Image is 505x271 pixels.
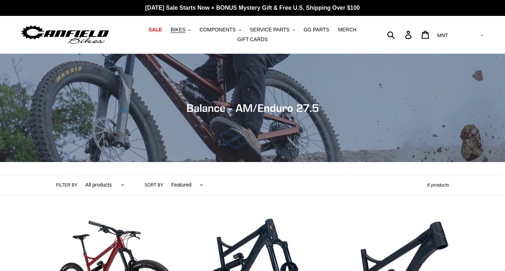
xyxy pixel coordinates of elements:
[234,35,272,44] a: GIFT CARDS
[145,25,166,35] a: SALE
[171,27,185,33] span: BIKES
[300,25,333,35] a: GG PARTS
[391,27,409,43] input: Search
[167,25,194,35] button: BIKES
[334,25,360,35] a: MERCH
[237,36,268,43] span: GIFT CARDS
[199,27,236,33] span: COMPONENTS
[56,182,78,188] label: Filter by
[186,101,319,114] span: Balance - AM/Enduro 27.5
[427,182,449,188] span: 6 products
[149,27,162,33] span: SALE
[20,23,110,46] img: Canfield Bikes
[246,25,298,35] button: SERVICE PARTS
[304,27,329,33] span: GG PARTS
[250,27,289,33] span: SERVICE PARTS
[338,27,356,33] span: MERCH
[145,182,163,188] label: Sort by
[196,25,245,35] button: COMPONENTS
